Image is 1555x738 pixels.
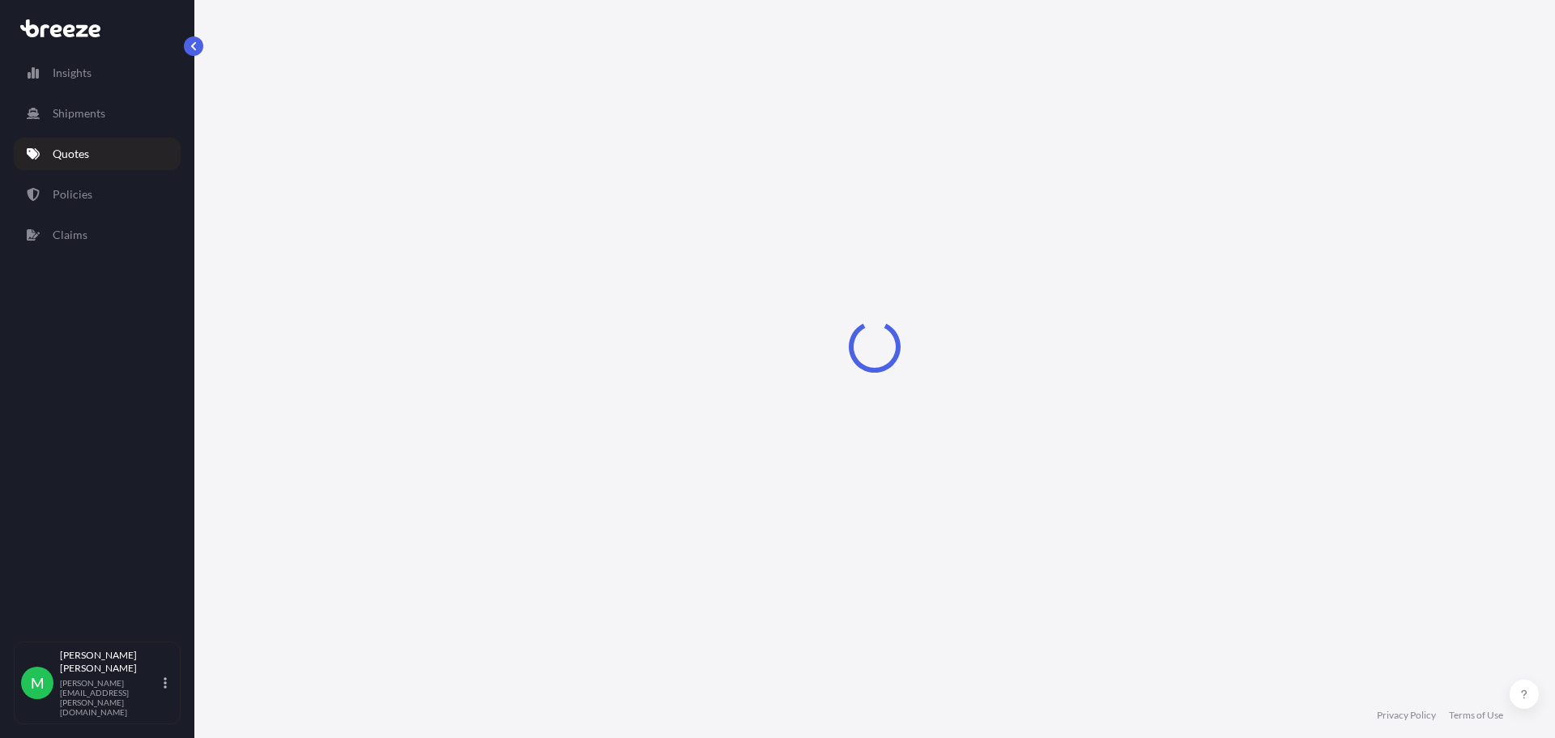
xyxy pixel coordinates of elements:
a: Quotes [14,138,181,170]
span: M [31,675,45,691]
p: Claims [53,227,87,243]
p: Insights [53,65,92,81]
a: Shipments [14,97,181,130]
a: Policies [14,178,181,211]
a: Insights [14,57,181,89]
a: Privacy Policy [1377,709,1436,722]
p: [PERSON_NAME][EMAIL_ADDRESS][PERSON_NAME][DOMAIN_NAME] [60,678,160,717]
p: Quotes [53,146,89,162]
a: Claims [14,219,181,251]
a: Terms of Use [1449,709,1503,722]
p: Shipments [53,105,105,122]
p: Policies [53,186,92,203]
p: [PERSON_NAME] [PERSON_NAME] [60,649,160,675]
